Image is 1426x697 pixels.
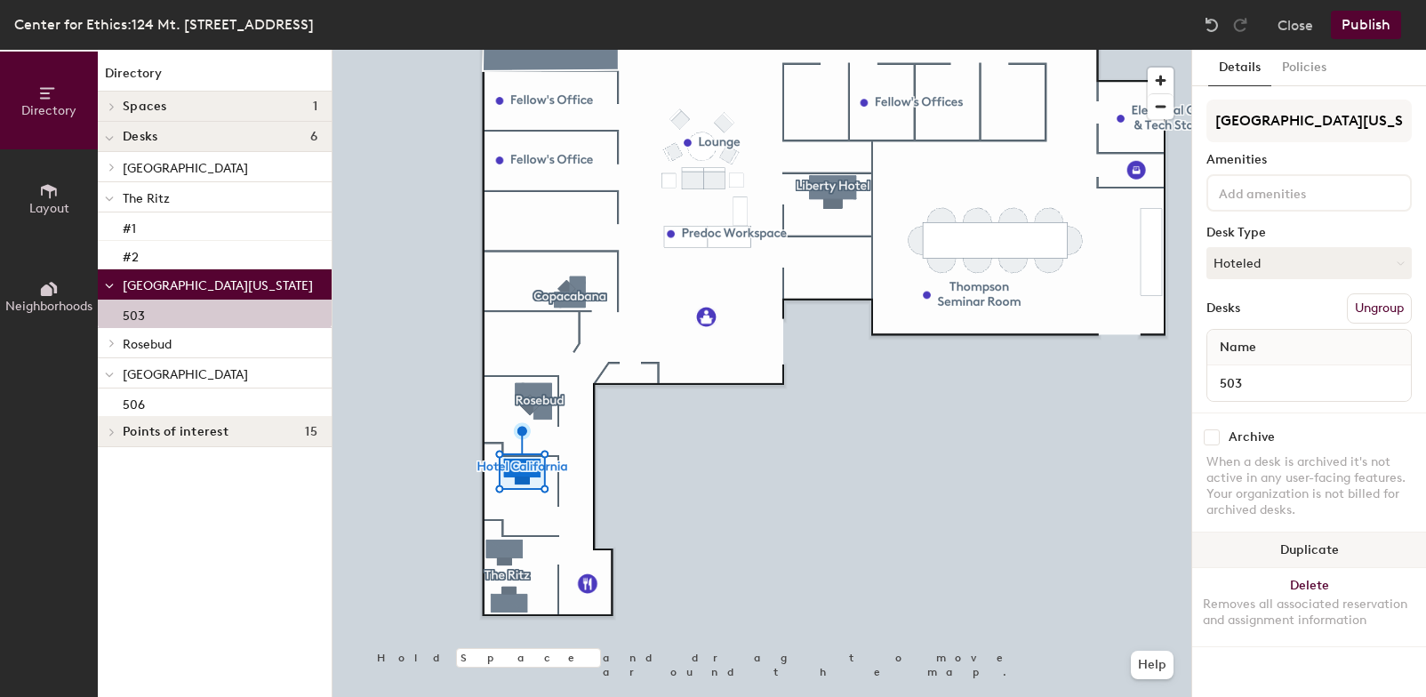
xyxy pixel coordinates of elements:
img: Undo [1203,16,1221,34]
span: Spaces [123,100,167,114]
span: Points of interest [123,425,228,439]
img: Redo [1231,16,1249,34]
span: Directory [21,103,76,118]
span: 6 [310,130,317,144]
span: [GEOGRAPHIC_DATA] [123,161,248,176]
button: Close [1278,11,1313,39]
button: Help [1131,651,1174,679]
button: DeleteRemoves all associated reservation and assignment information [1192,568,1426,646]
span: The Ritz [123,191,170,206]
button: Duplicate [1192,533,1426,568]
span: Rosebud [123,337,172,352]
h1: Directory [98,64,332,92]
p: 503 [123,303,145,324]
button: Publish [1331,11,1401,39]
div: Archive [1229,430,1275,445]
input: Unnamed desk [1211,371,1407,396]
div: Desk Type [1206,226,1412,240]
span: [GEOGRAPHIC_DATA][US_STATE] [123,278,313,293]
button: Details [1208,50,1271,86]
button: Policies [1271,50,1337,86]
span: [GEOGRAPHIC_DATA] [123,367,248,382]
button: Hoteled [1206,247,1412,279]
p: #1 [123,216,136,236]
span: Desks [123,130,157,144]
span: 15 [305,425,317,439]
button: Ungroup [1347,293,1412,324]
input: Add amenities [1215,181,1375,203]
p: 506 [123,392,145,413]
div: Center for Ethics:124 Mt. [STREET_ADDRESS] [14,13,314,36]
div: Amenities [1206,153,1412,167]
span: 1 [313,100,317,114]
span: Layout [29,201,69,216]
div: Desks [1206,301,1240,316]
span: Name [1211,332,1265,364]
div: When a desk is archived it's not active in any user-facing features. Your organization is not bil... [1206,454,1412,518]
p: #2 [123,244,139,265]
div: Removes all associated reservation and assignment information [1203,597,1415,629]
span: Neighborhoods [5,299,92,314]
